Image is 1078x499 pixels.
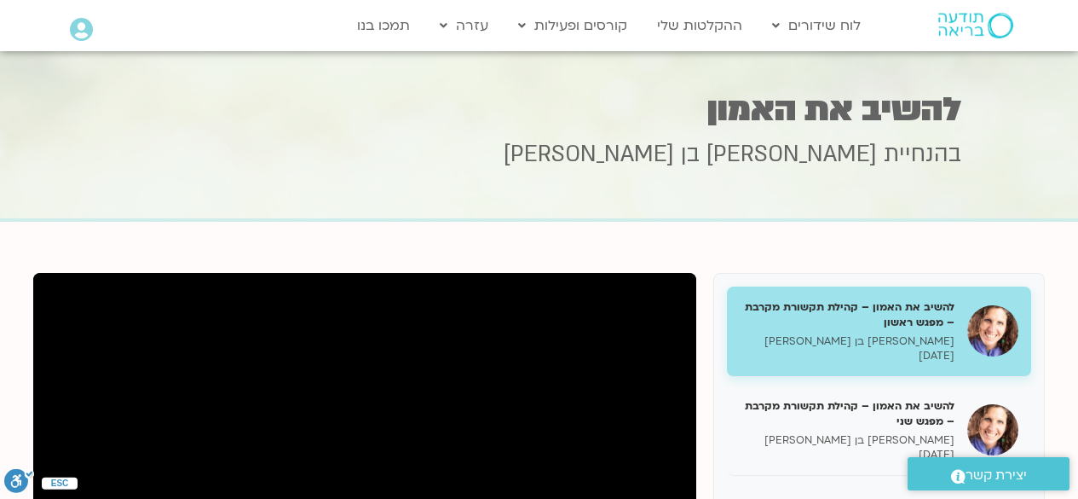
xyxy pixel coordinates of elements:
span: יצירת קשר [966,464,1027,487]
p: [DATE] [740,349,954,363]
h1: להשיב את האמון [118,93,961,126]
a: יצירת קשר [908,457,1069,490]
span: בהנחיית [884,139,961,170]
a: קורסים ופעילות [510,9,636,42]
img: תודעה בריאה [938,13,1013,38]
h5: להשיב את האמון – קהילת תקשורת מקרבת – מפגש ראשון [740,299,954,330]
a: עזרה [431,9,497,42]
h5: להשיב את האמון – קהילת תקשורת מקרבת – מפגש שני [740,398,954,429]
p: [DATE] [740,448,954,462]
p: [PERSON_NAME] בן [PERSON_NAME] [740,433,954,448]
p: [PERSON_NAME] בן [PERSON_NAME] [740,334,954,349]
a: לוח שידורים [764,9,869,42]
a: ההקלטות שלי [649,9,751,42]
img: להשיב את האמון – קהילת תקשורת מקרבת – מפגש ראשון [967,305,1018,357]
img: להשיב את האמון – קהילת תקשורת מקרבת – מפגש שני [967,404,1018,455]
a: תמכו בנו [349,9,418,42]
